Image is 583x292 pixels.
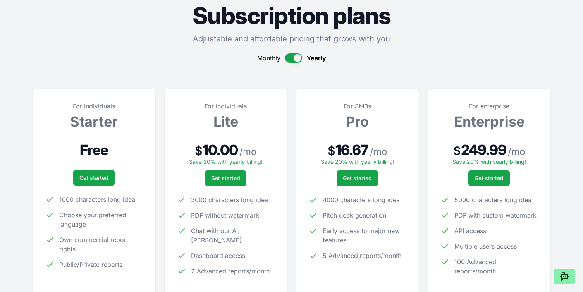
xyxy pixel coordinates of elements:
[191,251,245,260] span: Dashboard access
[191,195,268,204] span: 3000 characters long idea
[323,211,386,220] span: Pitch deck generation
[205,170,246,186] a: Get started
[309,114,406,129] h3: Pro
[73,170,115,186] a: Get started
[45,101,143,111] p: For individuals
[454,257,538,276] span: 100 Advanced reports/month
[335,142,369,158] span: 16.67
[191,226,275,245] span: Chat with our AI, [PERSON_NAME]
[195,144,203,158] span: $
[440,114,538,129] h3: Enterprise
[454,195,531,204] span: 5000 characters long idea
[328,144,335,158] span: $
[239,146,256,158] span: / mo
[191,266,270,276] span: 2 Advanced reports/month
[33,4,550,27] h1: Subscription plans
[454,242,517,251] span: Multiple users access
[323,251,401,260] span: 5 Advanced reports/month
[59,235,143,254] span: Own commercial report rights
[461,142,506,158] span: 249.99
[508,146,525,158] span: / mo
[454,226,486,235] span: API access
[323,195,400,204] span: 4000 characters long idea
[468,170,510,186] a: Get started
[440,101,538,111] p: For enterprise
[337,170,378,186] a: Get started
[203,142,238,158] span: 10.00
[33,33,550,44] p: Adjustable and affordable pricing that grows with you
[59,210,143,229] span: Choose your preferred language
[454,211,537,220] span: PDF with custom watermark
[321,158,394,165] span: Save 20% with yearly billing!
[177,114,275,129] h3: Lite
[452,158,526,165] span: Save 20% with yearly billing!
[59,195,135,204] span: 1000 characters long idea
[59,260,122,269] span: Public/Private reports
[307,53,326,63] span: Yearly
[323,226,406,245] span: Early access to major new features
[80,142,108,158] span: Free
[453,144,461,158] span: $
[45,114,143,129] h3: Starter
[309,101,406,111] p: For SMBs
[177,101,275,111] p: For individuals
[257,53,280,63] span: Monthly
[191,211,259,220] span: PDF without watermark
[370,146,387,158] span: / mo
[189,158,263,165] span: Save 20% with yearly billing!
